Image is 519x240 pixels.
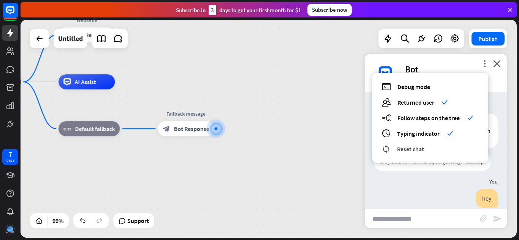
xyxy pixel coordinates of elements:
[2,149,18,165] a: 7 days
[493,214,502,223] i: send
[472,32,505,45] button: Publish
[480,215,487,222] i: block_attachment
[397,130,440,137] span: Typing indicator
[53,16,120,24] div: Welcome
[447,130,453,136] i: check
[493,60,501,67] i: close
[152,110,220,118] div: Fallback message
[467,115,473,121] i: check
[75,78,96,86] span: AI Assist
[382,129,391,138] i: archives
[307,4,352,16] div: Subscribe now
[209,5,216,15] div: 3
[50,215,66,227] div: 99%
[442,99,448,105] i: check
[163,125,170,133] i: block_bot_response
[6,158,14,163] div: days
[397,145,424,153] span: Reset chat
[405,63,498,75] div: Bot
[476,189,498,208] div: hey
[397,99,434,106] span: Returned user
[382,82,391,91] i: debug
[382,144,391,153] i: reset_chat
[8,151,12,158] div: 7
[127,215,149,227] span: Support
[174,125,209,133] span: Bot Response
[58,29,83,48] div: Untitled
[382,113,391,122] i: builder_tree
[63,125,71,133] i: block_fallback
[397,114,460,122] span: Follow steps on the tree
[6,3,29,26] button: Open LiveChat chat widget
[397,83,430,91] span: Debug mode
[75,125,115,133] span: Default fallback
[382,98,391,107] i: users
[489,178,498,185] span: You
[481,60,488,67] i: more_vert
[176,5,301,15] div: Subscribe in days to get your first month for $1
